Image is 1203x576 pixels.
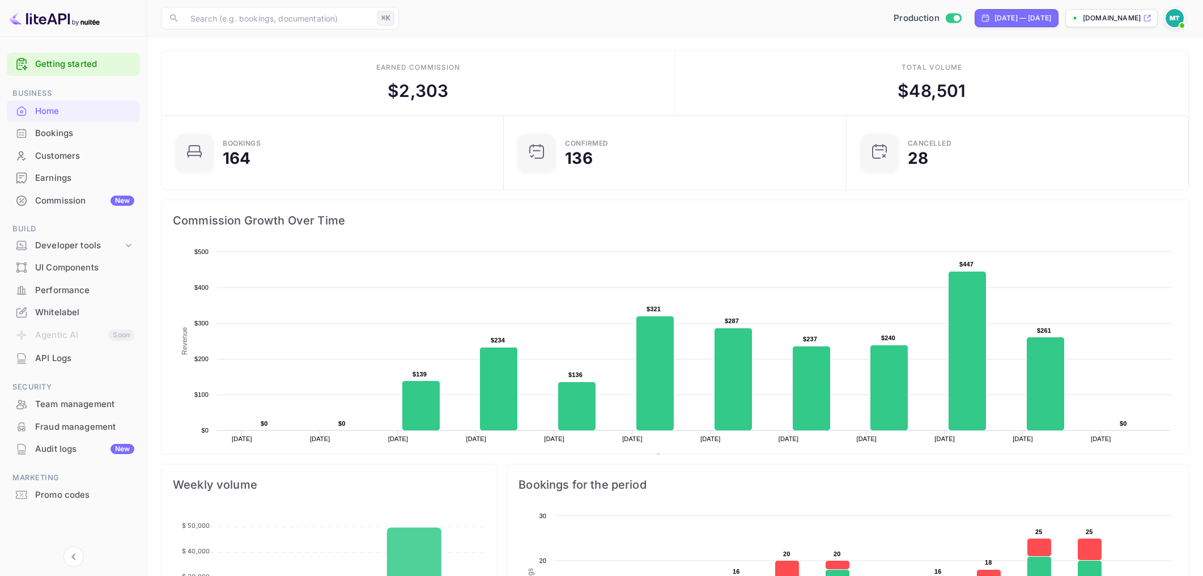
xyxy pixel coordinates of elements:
div: Developer tools [35,239,123,252]
span: Production [894,12,940,25]
div: UI Components [35,261,134,274]
span: Build [7,223,140,235]
text: $237 [803,336,817,342]
div: Developer tools [7,236,140,256]
text: $400 [194,284,209,291]
div: Bookings [7,122,140,145]
a: Audit logsNew [7,438,140,459]
div: Earned commission [376,62,460,73]
text: $139 [413,371,427,378]
button: Collapse navigation [63,547,84,567]
a: Bookings [7,122,140,143]
div: 28 [908,150,928,166]
text: [DATE] [466,435,487,442]
text: 18 [985,559,992,566]
span: Business [7,87,140,100]
div: CommissionNew [7,190,140,212]
a: Promo codes [7,484,140,505]
a: Home [7,100,140,121]
div: Performance [35,284,134,297]
div: $ 48,501 [898,78,966,104]
text: [DATE] [700,435,721,442]
div: New [110,196,134,206]
text: 25 [1086,528,1093,535]
div: 136 [565,150,592,166]
a: CommissionNew [7,190,140,211]
a: Team management [7,393,140,414]
div: Customers [35,150,134,163]
div: Total volume [902,62,962,73]
text: 16 [934,568,942,575]
text: 30 [539,513,547,519]
div: [DATE] — [DATE] [994,13,1051,23]
div: Fraud management [7,416,140,438]
text: Revenue [181,327,189,355]
text: 20 [783,550,790,557]
text: $321 [647,306,661,312]
text: 20 [539,557,547,564]
div: Confirmed [565,140,609,147]
text: [DATE] [934,435,955,442]
div: Commission [35,194,134,207]
div: Earnings [7,167,140,189]
a: Fraud management [7,416,140,437]
p: [DOMAIN_NAME] [1083,13,1141,23]
text: $261 [1037,327,1051,334]
text: $447 [959,261,974,268]
div: Customers [7,145,140,167]
span: Commission Growth Over Time [173,211,1178,230]
text: $100 [194,391,209,398]
span: Bookings for the period [518,476,1178,494]
tspan: $ 50,000 [182,522,210,530]
div: Whitelabel [35,306,134,319]
div: 164 [223,150,250,166]
text: 20 [834,550,841,557]
text: 16 [733,568,740,575]
tspan: $ 40,000 [182,547,210,555]
div: $ 2,303 [388,78,448,104]
div: New [110,444,134,454]
text: [DATE] [622,435,643,442]
div: ⌘K [377,11,394,26]
a: API Logs [7,348,140,369]
text: [DATE] [857,435,877,442]
span: Weekly volume [173,476,486,494]
text: $500 [194,248,209,255]
text: [DATE] [1013,435,1033,442]
div: UI Components [7,257,140,279]
div: API Logs [35,352,134,365]
div: Promo codes [35,489,134,502]
text: $0 [338,420,346,427]
text: $0 [261,420,268,427]
div: Team management [7,393,140,416]
div: Home [35,105,134,118]
div: Audit logs [35,443,134,456]
text: $300 [194,320,209,327]
div: Earnings [35,172,134,185]
text: $200 [194,355,209,362]
a: Whitelabel [7,302,140,323]
div: Team management [35,398,134,411]
text: $287 [725,317,739,324]
text: [DATE] [232,435,252,442]
text: [DATE] [544,435,564,442]
a: UI Components [7,257,140,278]
text: Revenue [666,454,695,461]
text: [DATE] [310,435,330,442]
div: Getting started [7,53,140,76]
img: LiteAPI logo [9,9,100,27]
input: Search (e.g. bookings, documentation) [184,7,373,29]
div: Switch to Sandbox mode [889,12,966,25]
div: Performance [7,279,140,302]
div: CANCELLED [908,140,952,147]
text: $240 [881,334,895,341]
span: Security [7,381,140,393]
a: Getting started [35,58,134,71]
div: Fraud management [35,421,134,434]
img: Marcin Teodoru [1166,9,1184,27]
a: Customers [7,145,140,166]
div: Home [7,100,140,122]
span: Marketing [7,472,140,484]
text: $234 [491,337,505,344]
div: Whitelabel [7,302,140,324]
